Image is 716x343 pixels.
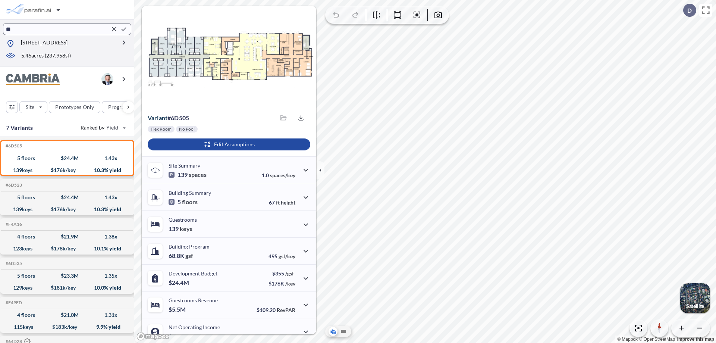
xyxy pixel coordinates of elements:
span: margin [279,334,295,340]
span: spaces/key [270,172,295,178]
p: 7 Variants [6,123,33,132]
p: Building Summary [169,190,211,196]
p: Site [26,103,34,111]
a: Mapbox [617,337,638,342]
p: # 6d505 [148,114,189,122]
button: Aerial View [329,327,337,336]
p: D [687,7,692,14]
button: Prototypes Only [49,101,100,113]
h5: Click to copy the code [4,300,22,305]
h5: Click to copy the code [4,261,22,266]
p: $176K [268,280,295,287]
p: 495 [268,253,295,259]
p: [STREET_ADDRESS] [21,39,67,48]
p: 139 [169,171,207,178]
p: Net Operating Income [169,324,220,330]
img: user logo [101,73,113,85]
p: No Pool [179,126,195,132]
h5: Click to copy the code [4,222,22,227]
span: gsf/key [279,253,295,259]
p: Building Program [169,243,210,250]
p: 45.0% [264,334,295,340]
p: $5.5M [169,306,187,313]
p: Development Budget [169,270,217,277]
a: Improve this map [677,337,714,342]
span: /gsf [285,270,294,277]
span: Variant [148,114,167,121]
p: Flex Room [151,126,172,132]
p: Guestrooms [169,216,197,223]
button: Site [19,101,47,113]
span: height [281,199,295,206]
p: $24.4M [169,279,190,286]
span: ft [276,199,280,206]
span: RevPAR [277,307,295,313]
p: Satellite [686,303,704,309]
p: 5 [169,198,198,206]
p: Program [108,103,129,111]
h5: Click to copy the code [4,143,22,149]
p: 5.46 acres ( 237,958 sf) [21,52,71,60]
p: Site Summary [169,162,200,169]
img: BrandImage [6,74,60,85]
a: Mapbox homepage [136,332,169,341]
button: Edit Assumptions [148,138,310,150]
span: gsf [185,252,193,259]
span: Yield [106,124,119,131]
span: /key [285,280,295,287]
p: $2.5M [169,333,187,340]
span: keys [180,225,192,233]
p: Guestrooms Revenue [169,297,218,303]
span: floors [182,198,198,206]
p: 1.0 [262,172,295,178]
p: Edit Assumptions [214,141,255,148]
h5: Click to copy the code [4,183,22,188]
img: Switcher Image [680,283,710,313]
p: Prototypes Only [55,103,94,111]
button: Site Plan [339,327,348,336]
p: $355 [268,270,295,277]
p: 67 [269,199,295,206]
a: OpenStreetMap [639,337,675,342]
p: $109.20 [257,307,295,313]
p: 139 [169,225,192,233]
button: Switcher ImageSatellite [680,283,710,313]
button: Program [102,101,142,113]
p: 68.8K [169,252,193,259]
span: spaces [189,171,207,178]
button: Ranked by Yield [75,122,131,134]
